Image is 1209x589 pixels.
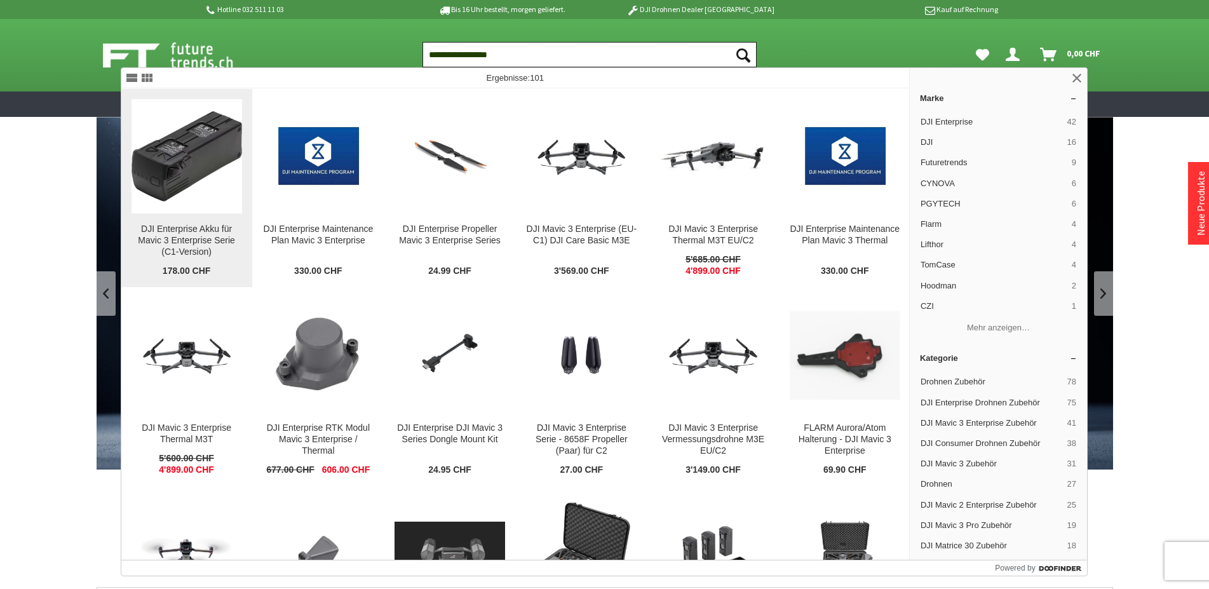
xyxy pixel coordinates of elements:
[823,464,867,476] span: 69.90 CHF
[121,288,252,486] a: DJI Mavic 3 Enterprise Thermal M3T DJI Mavic 3 Enterprise Thermal M3T 5'600.00 CHF 4'899.00 CHF
[921,198,1067,210] span: PGYTECH
[1067,43,1100,64] span: 0,00 CHF
[1067,417,1076,429] span: 41
[132,423,242,445] div: DJI Mavic 3 Enterprise Thermal M3T
[921,417,1062,429] span: DJI Mavic 3 Enterprise Zubehör
[790,115,900,198] img: DJI Enterprise Maintenance Plan Mavic 3 Thermal
[1067,137,1076,148] span: 16
[132,324,242,386] img: DJI Mavic 3 Enterprise Thermal M3T
[921,478,1062,490] span: Drohnen
[921,520,1062,531] span: DJI Mavic 3 Pro Zubehör
[910,88,1087,108] a: Marke
[921,458,1062,470] span: DJI Mavic 3 Zubehör
[1072,301,1076,312] span: 1
[658,423,768,457] div: DJI Mavic 3 Enterprise Vermessungsdrohne M3E EU/C2
[263,224,374,247] div: DJI Enterprise Maintenance Plan Mavic 3 Enterprise
[205,2,403,17] p: Hotline 032 511 11 03
[159,453,214,464] span: 5'600.00 CHF
[1067,540,1076,552] span: 18
[253,288,384,486] a: DJI Enterprise RTK Modul Mavic 3 Enterprise / Thermal DJI Enterprise RTK Modul Mavic 3 Enterprise...
[921,157,1067,168] span: Futuretrends
[921,116,1062,128] span: DJI Enterprise
[163,266,210,277] span: 178.00 CHF
[910,348,1087,368] a: Kategorie
[530,73,544,83] span: 101
[526,125,637,187] img: DJI Mavic 3 Enterprise (EU-C1) DJI Care Basic M3E
[821,266,868,277] span: 330.00 CHF
[1072,280,1076,292] span: 2
[395,522,505,586] img: T30 Matrix Scheinwerfer für Mavic 3 Enterprise Serie
[921,178,1067,189] span: CYNOVA
[266,464,314,476] span: 677.00 CHF
[487,73,544,83] span: Ergebnisse:
[921,137,1062,148] span: DJI
[132,523,242,585] img: DJI Mavic 3 Enterprise Multispectral M3M EU/C2
[921,259,1067,271] span: TomCase
[921,376,1062,388] span: Drohnen Zubehör
[294,266,342,277] span: 330.00 CHF
[1067,397,1076,409] span: 75
[658,324,768,386] img: DJI Mavic 3 Enterprise Vermessungsdrohne M3E EU/C2
[395,423,505,445] div: DJI Enterprise DJI Mavic 3 Series Dongle Mount Kit
[780,89,910,287] a: DJI Enterprise Maintenance Plan Mavic 3 Thermal DJI Enterprise Maintenance Plan Mavic 3 Thermal 3...
[253,89,384,287] a: DJI Enterprise Maintenance Plan Mavic 3 Enterprise DJI Enterprise Maintenance Plan Mavic 3 Enterp...
[428,266,471,277] span: 24.99 CHF
[97,117,1113,470] a: DJI Matrice 4 Enterprise Drohnen Serie - M4T und M4E
[686,464,741,476] span: 3'149.00 CHF
[395,115,505,198] img: DJI Enterprise Propeller Mavic 3 Enterprise Series
[1067,376,1076,388] span: 78
[921,438,1062,449] span: DJI Consumer Drohnen Zubehör
[921,301,1067,312] span: CZI
[647,288,778,486] a: DJI Mavic 3 Enterprise Vermessungsdrohne M3E EU/C2 DJI Mavic 3 Enterprise Vermessungsdrohne M3E E...
[790,423,900,457] div: FLARM Aurora/Atom Halterung - DJI Mavic 3 Enterprise
[103,39,261,71] img: Shop Futuretrends - zur Startseite wechseln
[560,464,603,476] span: 27.00 CHF
[995,560,1087,576] a: Powered by
[1067,478,1076,490] span: 27
[1067,520,1076,531] span: 19
[995,562,1035,574] span: Powered by
[647,89,778,287] a: DJI Mavic 3 Enterprise Thermal M3T EU/C2 DJI Mavic 3 Enterprise Thermal M3T EU/C2 5'685.00 CHF 4'...
[403,2,601,17] p: Bis 16 Uhr bestellt, morgen geliefert.
[1072,259,1076,271] span: 4
[969,42,996,67] a: Meine Favoriten
[263,115,374,198] img: DJI Enterprise Maintenance Plan Mavic 3 Enterprise
[730,42,757,67] button: Suchen
[686,266,741,277] span: 4'899.00 CHF
[915,318,1082,339] button: Mehr anzeigen…
[921,397,1062,409] span: DJI Enterprise Drohnen Zubehör
[1067,438,1076,449] span: 38
[1072,219,1076,230] span: 4
[1194,171,1207,236] a: Neue Produkte
[526,224,637,247] div: DJI Mavic 3 Enterprise (EU-C1) DJI Care Basic M3E
[686,254,741,266] span: 5'685.00 CHF
[921,239,1067,250] span: Lifthor
[780,288,910,486] a: FLARM Aurora/Atom Halterung - DJI Mavic 3 Enterprise FLARM Aurora/Atom Halterung - DJI Mavic 3 En...
[1072,198,1076,210] span: 6
[790,224,900,247] div: DJI Enterprise Maintenance Plan Mavic 3 Thermal
[428,464,471,476] span: 24.95 CHF
[395,318,505,392] img: DJI Enterprise DJI Mavic 3 Series Dongle Mount Kit
[921,219,1067,230] span: Flarm
[263,423,374,457] div: DJI Enterprise RTK Modul Mavic 3 Enterprise / Thermal
[395,224,505,247] div: DJI Enterprise Propeller Mavic 3 Enterprise Series
[658,121,768,191] img: DJI Mavic 3 Enterprise Thermal M3T EU/C2
[1035,42,1107,67] a: Warenkorb
[322,464,370,476] span: 606.00 CHF
[263,314,374,397] img: DJI Enterprise RTK Modul Mavic 3 Enterprise / Thermal
[384,89,515,287] a: DJI Enterprise Propeller Mavic 3 Enterprise Series DJI Enterprise Propeller Mavic 3 Enterprise Se...
[1072,239,1076,250] span: 4
[554,266,609,277] span: 3'569.00 CHF
[790,311,900,399] img: FLARM Aurora/Atom Halterung - DJI Mavic 3 Enterprise
[526,315,637,395] img: DJI Mavic 3 Enterprise Serie - 8658F Propeller (Paar) für C2
[159,464,214,476] span: 4'899.00 CHF
[384,288,515,486] a: DJI Enterprise DJI Mavic 3 Series Dongle Mount Kit DJI Enterprise DJI Mavic 3 Series Dongle Mount...
[526,423,637,457] div: DJI Mavic 3 Enterprise Serie - 8658F Propeller (Paar) für C2
[800,2,998,17] p: Kauf auf Rechnung
[658,224,768,247] div: DJI Mavic 3 Enterprise Thermal M3T EU/C2
[1072,178,1076,189] span: 6
[1067,116,1076,128] span: 42
[921,499,1062,511] span: DJI Mavic 2 Enterprise Zubehör
[121,89,252,287] a: DJI Enterprise Akku für Mavic 3 Enterprise Serie (C1-Version) DJI Enterprise Akku für Mavic 3 Ent...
